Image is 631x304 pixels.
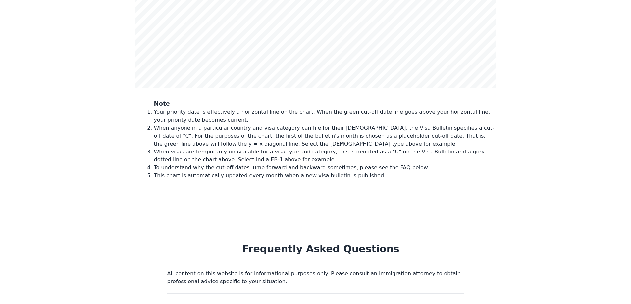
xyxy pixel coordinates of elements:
[167,270,464,285] p: All content on this website is for informational purposes only. Please consult an immigration att...
[154,99,496,108] h3: Note
[154,172,496,180] li: This chart is automatically updated every month when a new visa bulletin is published.
[154,124,496,148] li: When anyone in a particular country and visa category can file for their [DEMOGRAPHIC_DATA], the ...
[154,108,496,124] li: Your priority date is effectively a horizontal line on the chart. When the green cut-off date lin...
[135,243,496,256] h2: Frequently Asked Questions
[154,148,496,164] li: When visas are temporarily unavailable for a visa type and category, this is denoted as a "U" on ...
[154,164,496,172] li: To understand why the cut-off dates jump forward and backward sometimes, please see the FAQ below.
